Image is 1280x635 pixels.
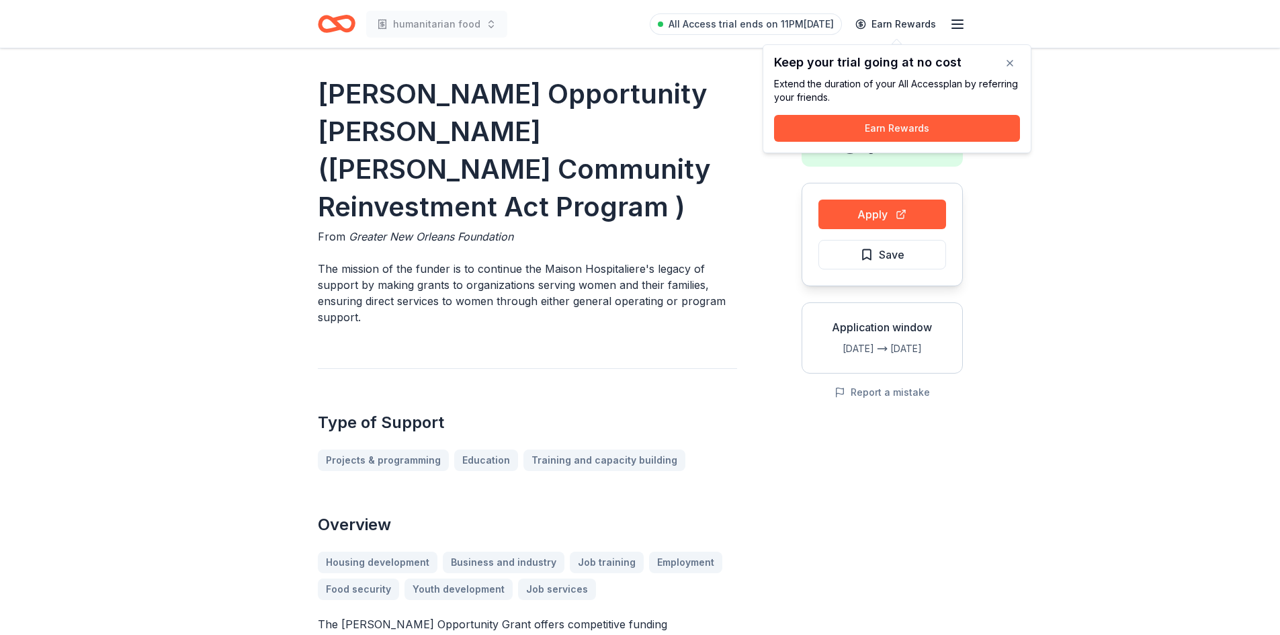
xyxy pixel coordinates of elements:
[847,12,944,36] a: Earn Rewards
[774,56,1020,69] div: Keep your trial going at no cost
[813,341,874,357] div: [DATE]
[349,230,513,243] span: Greater New Orleans Foundation
[774,77,1020,104] div: Extend the duration of your All Access plan by referring your friends.
[818,200,946,229] button: Apply
[454,450,518,471] a: Education
[318,450,449,471] a: Projects & programming
[523,450,685,471] a: Training and capacity building
[650,13,842,35] a: All Access trial ends on 11PM[DATE]
[318,261,737,325] p: The mission of the funder is to continue the Maison Hospitaliere's legacy of support by making gr...
[366,11,507,38] button: humanitarian food
[318,75,737,226] h1: [PERSON_NAME] Opportunity [PERSON_NAME] ([PERSON_NAME] Community Reinvestment Act Program )
[318,228,737,245] div: From
[318,514,737,536] h2: Overview
[318,8,355,40] a: Home
[835,384,930,400] button: Report a mistake
[813,319,951,335] div: Application window
[774,115,1020,142] button: Earn Rewards
[818,240,946,269] button: Save
[669,16,834,32] span: All Access trial ends on 11PM[DATE]
[318,412,737,433] h2: Type of Support
[890,341,951,357] div: [DATE]
[393,16,480,32] span: humanitarian food
[879,246,904,263] span: Save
